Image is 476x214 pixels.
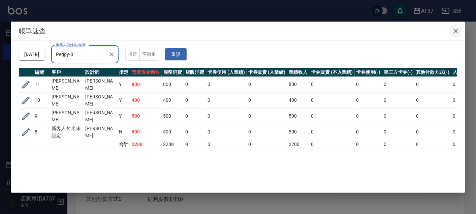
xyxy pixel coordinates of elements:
td: N [117,124,130,140]
td: 0 [184,140,206,149]
td: [PERSON_NAME] [84,108,117,124]
th: 設計師 [84,68,117,77]
td: 0 [382,77,414,92]
td: 500 [287,108,309,124]
td: 0 [309,140,354,149]
td: [PERSON_NAME] [84,92,117,108]
td: 800 [162,77,184,92]
td: 0 [382,92,414,108]
button: 不指定 [139,48,158,61]
td: [PERSON_NAME] [50,92,84,108]
td: Y [117,108,130,124]
td: 0 [206,92,247,108]
button: [DATE] [19,48,44,61]
td: 400 [287,92,309,108]
th: 卡券使用(-) [355,68,382,77]
td: 0 [414,92,451,108]
td: 2200 [162,140,184,149]
td: 0 [355,108,382,124]
th: 卡券販賣 (不入業績) [309,68,354,77]
td: 0 [414,108,451,124]
td: 0 [355,124,382,140]
td: 0 [247,92,287,108]
td: 0 [247,124,287,140]
td: 11 [33,77,50,92]
td: 合計 [117,140,130,149]
td: Y [117,77,130,92]
td: 0 [309,108,354,124]
th: 服務消費 [162,68,184,77]
button: 重設 [165,48,187,61]
td: [PERSON_NAME] [50,108,84,124]
td: 500 [130,124,162,140]
td: 500 [287,124,309,140]
td: 2200 [287,140,309,149]
td: Y [117,92,130,108]
td: 0 [309,77,354,92]
td: 0 [206,140,247,149]
td: 400 [162,92,184,108]
td: 0 [414,77,451,92]
th: 卡券使用 (入業績) [206,68,247,77]
td: 0 [184,77,206,92]
td: 0 [247,108,287,124]
td: 800 [130,77,162,92]
h2: 帳單速查 [11,22,465,40]
th: 業績收入 [287,68,309,77]
td: 0 [206,77,247,92]
td: 0 [355,140,382,149]
td: 500 [130,108,162,124]
td: 0 [309,92,354,108]
td: 500 [162,108,184,124]
th: 其他付款方式(-) [414,68,451,77]
th: 編號 [33,68,50,77]
td: [PERSON_NAME] [84,124,117,140]
th: 客戶 [50,68,84,77]
button: Clear [107,50,116,59]
td: 0 [382,108,414,124]
td: 800 [287,77,309,92]
td: 0 [355,92,382,108]
td: [PERSON_NAME] [84,77,117,92]
td: 0 [206,124,247,140]
td: 0 [184,108,206,124]
td: 0 [247,140,287,149]
td: 0 [184,92,206,108]
td: 新客人 姓名未設定 [50,124,84,140]
td: 0 [382,140,414,149]
td: 8 [33,124,50,140]
td: [PERSON_NAME] [50,77,84,92]
th: 營業現金應收 [130,68,162,77]
td: 0 [247,77,287,92]
th: 第三方卡券(-) [382,68,414,77]
th: 卡券販賣 (入業績) [247,68,287,77]
label: 服務人員姓名/編號 [56,42,86,48]
td: 9 [33,108,50,124]
td: 0 [355,77,382,92]
button: 指定 [125,48,140,61]
td: 2200 [130,140,162,149]
td: 0 [414,140,451,149]
td: 0 [206,108,247,124]
td: 500 [162,124,184,140]
th: 指定 [117,68,130,77]
td: 0 [382,124,414,140]
td: 0 [414,124,451,140]
th: 店販消費 [184,68,206,77]
td: 400 [130,92,162,108]
td: 0 [309,124,354,140]
td: 10 [33,92,50,108]
td: 0 [184,124,206,140]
